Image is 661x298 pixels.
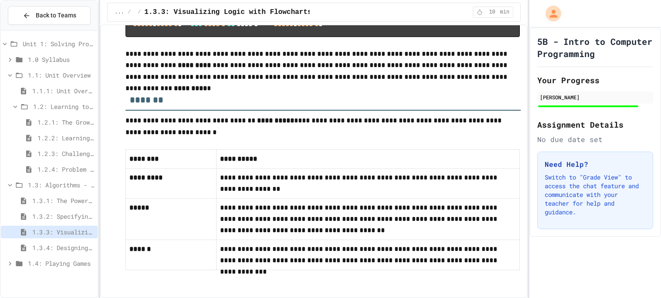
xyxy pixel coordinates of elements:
[545,173,646,217] p: Switch to "Grade View" to access the chat feature and communicate with your teacher for help and ...
[28,180,94,190] span: 1.3: Algorithms - from Pseudocode to Flowcharts
[28,71,94,80] span: 1.1: Unit Overview
[537,35,653,60] h1: 5B - Intro to Computer Programming
[32,86,94,95] span: 1.1.1: Unit Overview
[32,212,94,221] span: 1.3.2: Specifying Ideas with Pseudocode
[128,9,131,16] span: /
[537,134,653,145] div: No due date set
[536,3,563,24] div: My Account
[37,118,94,127] span: 1.2.1: The Growth Mindset
[485,9,499,16] span: 10
[36,11,76,20] span: Back to Teams
[37,149,94,158] span: 1.2.3: Challenge Problem - The Bridge
[28,55,94,64] span: 1.0 Syllabus
[500,9,510,16] span: min
[28,259,94,268] span: 1.4: Playing Games
[540,93,651,101] div: [PERSON_NAME]
[537,119,653,131] h2: Assignment Details
[37,133,94,142] span: 1.2.2: Learning to Solve Hard Problems
[8,6,91,25] button: Back to Teams
[138,9,141,16] span: /
[33,102,94,111] span: 1.2: Learning to Solve Hard Problems
[32,196,94,205] span: 1.3.1: The Power of Algorithms
[144,7,312,17] span: 1.3.3: Visualizing Logic with Flowcharts
[32,227,94,237] span: 1.3.3: Visualizing Logic with Flowcharts
[115,9,124,16] span: ...
[537,74,653,86] h2: Your Progress
[37,165,94,174] span: 1.2.4: Problem Solving Practice
[545,159,646,169] h3: Need Help?
[32,243,94,252] span: 1.3.4: Designing Flowcharts
[23,39,94,48] span: Unit 1: Solving Problems in Computer Science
